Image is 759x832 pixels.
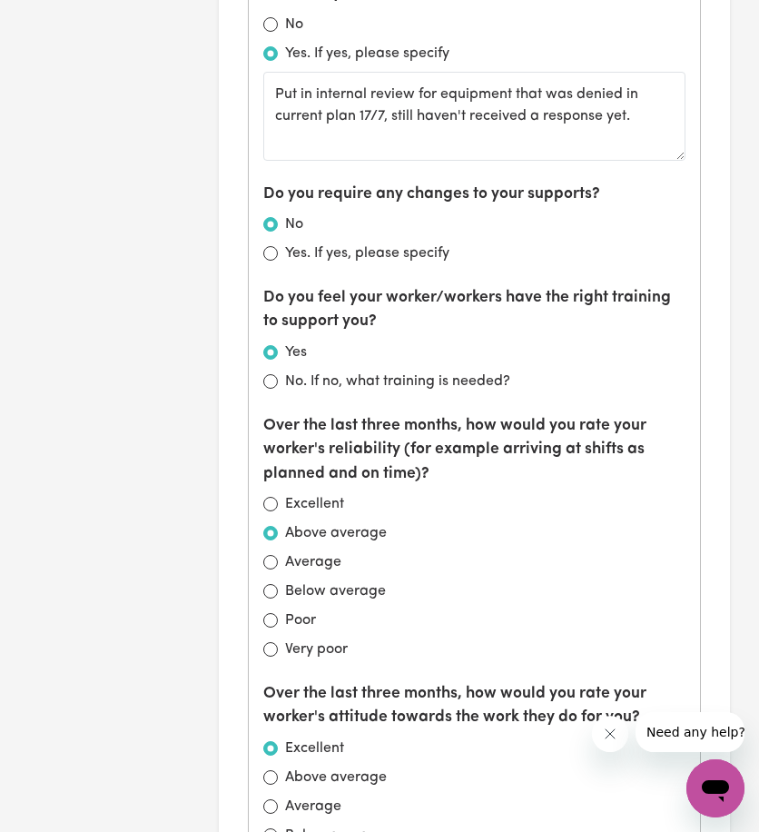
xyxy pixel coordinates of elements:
label: Yes. If yes, please specify [285,43,449,64]
label: Excellent [285,493,344,515]
label: Above average [285,522,387,544]
label: Yes [285,342,307,363]
label: Over the last three months, how would you rate your worker's attitude towards the work they do fo... [263,682,685,730]
label: Yes. If yes, please specify [285,243,449,264]
label: Very poor [285,639,348,660]
label: No [285,14,303,35]
label: Above average [285,767,387,788]
label: No. If no, what training is needed? [285,371,510,392]
iframe: Button to launch messaging window [686,759,744,817]
label: Poor [285,609,316,631]
label: Over the last three months, how would you rate your worker's reliability (for example arriving at... [263,414,685,486]
textarea: Put in internal review for equipment that was denied in current plan 17/7, still haven't received... [263,72,685,161]
label: Do you require any changes to your supports? [263,183,600,206]
label: Below average [285,580,386,602]
iframe: Close message [592,716,628,752]
label: Excellent [285,738,344,759]
label: No [285,213,303,235]
label: Average [285,796,341,817]
label: Do you feel your worker/workers have the right training to support you? [263,286,685,334]
label: Average [285,551,341,573]
iframe: Message from company [636,712,744,752]
span: Need any help? [11,13,110,27]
